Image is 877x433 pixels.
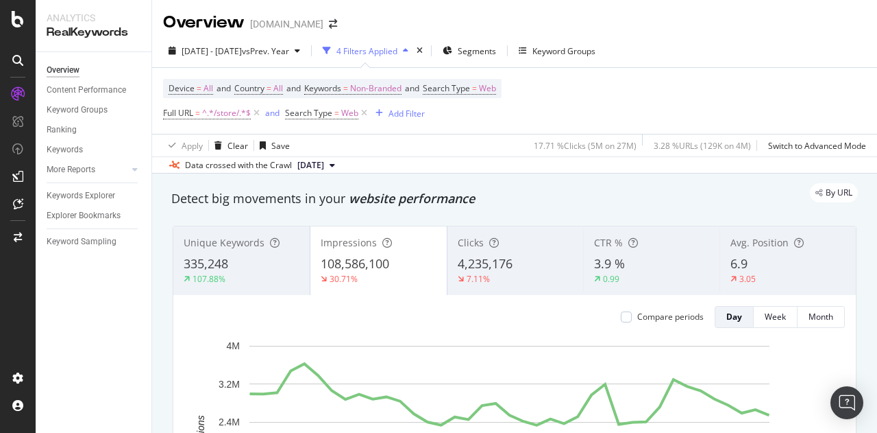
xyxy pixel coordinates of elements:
[513,40,601,62] button: Keyword Groups
[169,82,195,94] span: Device
[330,273,358,285] div: 30.71%
[458,236,484,249] span: Clicks
[209,134,248,156] button: Clear
[273,79,283,98] span: All
[826,189,852,197] span: By URL
[830,386,863,419] div: Open Intercom Messenger
[47,63,79,78] div: Overview
[47,25,140,40] div: RealKeywords
[219,379,240,390] text: 3.2M
[370,105,425,121] button: Add Filter
[715,306,754,328] button: Day
[47,209,142,223] a: Explorer Bookmarks
[242,45,289,57] span: vs Prev. Year
[304,82,341,94] span: Keywords
[47,63,142,78] a: Overview
[163,40,306,62] button: [DATE] - [DATE]vsPrev. Year
[47,11,140,25] div: Analytics
[47,235,142,249] a: Keyword Sampling
[317,40,414,62] button: 4 Filters Applied
[810,183,858,202] div: legacy label
[286,82,301,94] span: and
[637,311,704,323] div: Compare periods
[227,340,240,351] text: 4M
[798,306,845,328] button: Month
[321,255,389,272] span: 108,586,100
[265,107,280,119] div: and
[47,189,142,203] a: Keywords Explorer
[405,82,419,94] span: and
[768,140,866,152] div: Switch to Advanced Mode
[336,45,397,57] div: 4 Filters Applied
[534,140,637,152] div: 17.71 % Clicks ( 5M on 27M )
[754,306,798,328] button: Week
[217,82,231,94] span: and
[763,134,866,156] button: Switch to Advanced Mode
[267,82,271,94] span: =
[414,44,425,58] div: times
[730,236,789,249] span: Avg. Position
[197,82,201,94] span: =
[182,140,203,152] div: Apply
[227,140,248,152] div: Clear
[203,79,213,98] span: All
[163,11,245,34] div: Overview
[193,273,225,285] div: 107.88%
[423,82,470,94] span: Search Type
[321,236,377,249] span: Impressions
[479,79,496,98] span: Web
[184,236,264,249] span: Unique Keywords
[47,163,95,177] div: More Reports
[472,82,477,94] span: =
[182,45,242,57] span: [DATE] - [DATE]
[285,107,332,119] span: Search Type
[234,82,264,94] span: Country
[202,104,251,123] span: ^.*/store/.*$
[271,140,290,152] div: Save
[458,45,496,57] span: Segments
[458,255,512,272] span: 4,235,176
[808,311,833,323] div: Month
[765,311,786,323] div: Week
[47,143,142,157] a: Keywords
[341,104,358,123] span: Web
[47,163,128,177] a: More Reports
[47,143,83,157] div: Keywords
[185,159,292,172] div: Data crossed with the Crawl
[47,123,77,137] div: Ranking
[163,134,203,156] button: Apply
[163,107,193,119] span: Full URL
[219,417,240,428] text: 2.4M
[594,255,625,272] span: 3.9 %
[47,103,142,117] a: Keyword Groups
[47,209,121,223] div: Explorer Bookmarks
[532,45,595,57] div: Keyword Groups
[184,255,228,272] span: 335,248
[437,40,502,62] button: Segments
[47,235,116,249] div: Keyword Sampling
[343,82,348,94] span: =
[297,159,324,172] span: 2025 Aug. 25th
[654,140,751,152] div: 3.28 % URLs ( 129K on 4M )
[350,79,402,98] span: Non-Branded
[47,83,142,97] a: Content Performance
[250,17,323,31] div: [DOMAIN_NAME]
[254,134,290,156] button: Save
[739,273,756,285] div: 3.05
[47,189,115,203] div: Keywords Explorer
[603,273,619,285] div: 0.99
[47,83,126,97] div: Content Performance
[292,157,341,174] button: [DATE]
[467,273,490,285] div: 7.11%
[47,103,108,117] div: Keyword Groups
[594,236,623,249] span: CTR %
[388,108,425,119] div: Add Filter
[730,255,748,272] span: 6.9
[265,106,280,119] button: and
[195,107,200,119] span: =
[726,311,742,323] div: Day
[334,107,339,119] span: =
[329,19,337,29] div: arrow-right-arrow-left
[47,123,142,137] a: Ranking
